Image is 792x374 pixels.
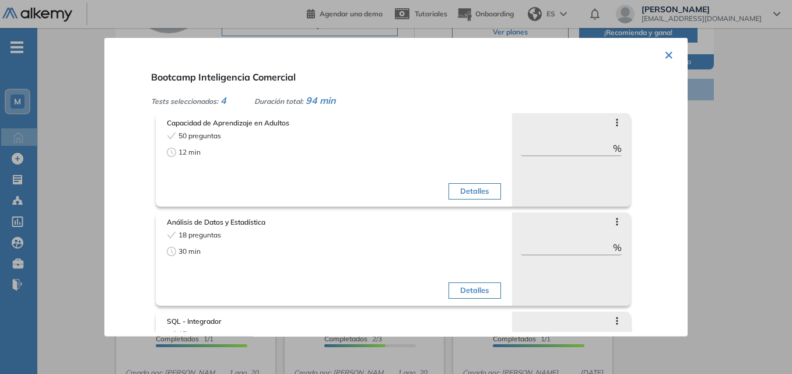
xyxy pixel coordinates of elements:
[167,230,176,239] span: check
[151,71,296,82] span: Bootcamp Inteligencia Comercial
[178,328,221,339] span: 17 preguntas
[664,42,674,65] button: ×
[178,246,201,256] span: 30 min
[178,229,221,240] span: 18 preguntas
[582,239,792,374] iframe: Chat Widget
[582,239,792,374] div: Widget de chat
[167,329,176,338] span: check
[167,316,501,326] span: SQL - Integrador
[151,96,218,105] span: Tests seleccionados:
[167,147,176,156] span: clock-circle
[220,94,226,106] span: 4
[167,131,176,140] span: check
[306,94,336,106] span: 94 min
[448,282,500,299] button: Detalles
[167,117,501,128] span: Capacidad de Aprendizaje en Adultos
[448,183,500,200] button: Detalles
[254,96,303,105] span: Duración total:
[613,141,622,155] span: %
[167,216,501,227] span: Análisis de Datos y Estadística
[178,130,221,141] span: 50 preguntas
[167,246,176,256] span: clock-circle
[178,146,201,157] span: 12 min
